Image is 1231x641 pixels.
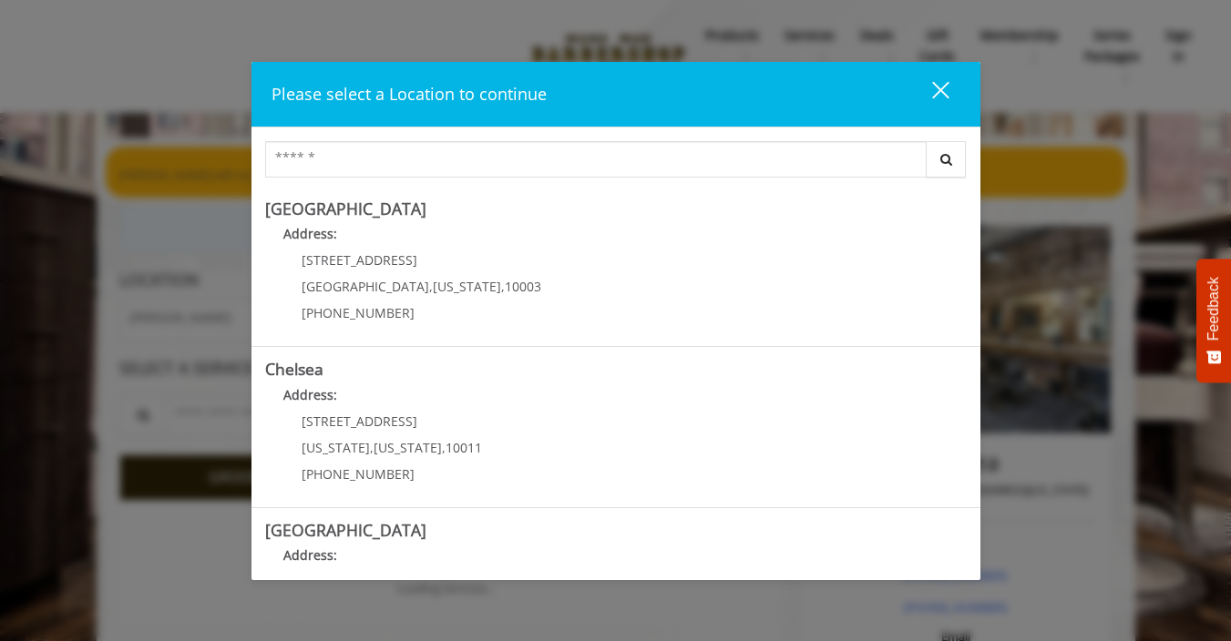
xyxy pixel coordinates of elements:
span: , [370,439,374,456]
b: [GEOGRAPHIC_DATA] [265,198,426,219]
span: 10003 [505,278,541,295]
b: Address: [283,225,337,242]
div: Center Select [265,141,967,187]
div: close dialog [911,80,948,107]
span: , [429,278,433,295]
span: [GEOGRAPHIC_DATA] [302,278,429,295]
b: Chelsea [265,358,323,380]
span: [STREET_ADDRESS] [302,412,417,430]
b: Address: [283,546,337,564]
span: [PHONE_NUMBER] [302,465,415,483]
button: close dialog [898,76,960,113]
i: Search button [936,153,957,166]
span: , [442,439,446,456]
span: , [501,278,505,295]
b: Address: [283,386,337,403]
span: [US_STATE] [374,439,442,456]
input: Search Center [265,141,927,178]
span: [STREET_ADDRESS] [302,251,417,269]
span: 10011 [446,439,482,456]
span: [US_STATE] [302,439,370,456]
b: [GEOGRAPHIC_DATA] [265,519,426,541]
span: Please select a Location to continue [272,83,547,105]
span: [PHONE_NUMBER] [302,304,415,321]
span: Feedback [1205,277,1222,341]
button: Feedback - Show survey [1196,259,1231,382]
span: [US_STATE] [433,278,501,295]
